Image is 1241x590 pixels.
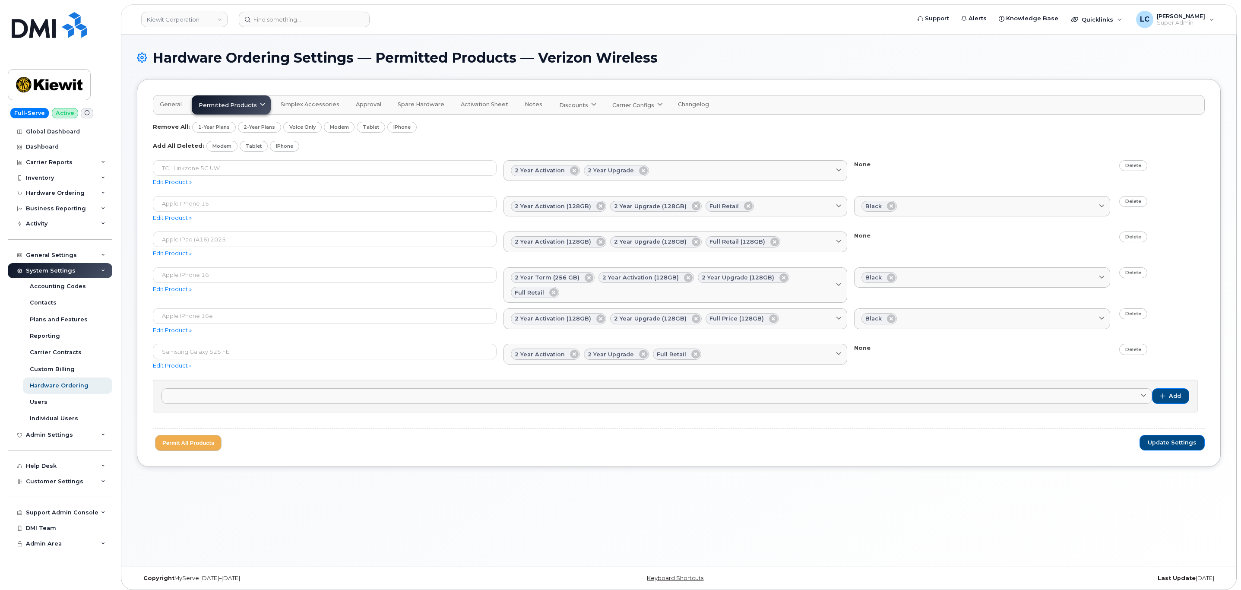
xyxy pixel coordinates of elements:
strong: Last Update [1158,575,1196,581]
a: 2 Year Activation2 Year Upgrade [503,160,847,181]
a: Delete [1119,308,1147,319]
a: 1-Year Plans [192,122,236,133]
a: 2-Year Plans [238,122,282,133]
a: Simplex Accessories [274,95,346,114]
a: Approval [349,95,388,114]
span: Carrier Configs [612,101,654,109]
a: Delete [1119,160,1147,171]
a: General [153,95,188,114]
span: 2 Year Activation (128GB) [515,202,591,210]
label: None [854,344,871,352]
a: Edit Product » [153,285,192,292]
span: Full Retail [709,202,739,210]
a: Voice Only [283,122,322,133]
a: Delete [1119,267,1147,278]
a: Tablet [357,122,385,133]
a: iPhone [387,122,417,133]
span: 2 Year Activation (128GB) [515,314,591,323]
a: Black [854,308,1110,329]
span: 2 Year Upgrade [588,166,634,174]
strong: Add All Deleted: [153,142,204,149]
a: 2 Year Activation (128GB)2 Year Upgrade (128GB)Full Retail [503,196,847,217]
strong: Copyright [143,575,174,581]
a: Black [854,267,1110,288]
a: Delete [1119,232,1147,242]
div: [DATE] [859,575,1221,582]
a: Changelog [671,95,715,114]
span: Activation Sheet [461,101,508,108]
a: Edit Product » [153,214,192,221]
span: Full Retail (128GB) [709,238,765,246]
a: Delete [1119,344,1147,355]
span: Add [1169,392,1181,400]
a: iPhone [270,141,299,152]
button: Permit All Products [155,435,222,451]
iframe: Messenger Launcher [1203,552,1235,584]
a: Modem [324,122,355,133]
a: Black [854,196,1110,217]
span: Update Settings [1148,439,1197,447]
a: Spare Hardware [391,95,451,114]
span: 2 Year Term (256 GB) [515,273,579,282]
span: Black [865,314,882,323]
span: Black [865,273,882,282]
a: 2 Year Term (256 GB)2 Year Activation (128GB)2 Year Upgrade (128GB)Full Retail [503,267,847,303]
a: Carrier Configs [605,95,668,114]
span: 2 Year Upgrade (128GB) [614,202,687,210]
a: Modem [206,141,237,152]
a: Tablet [240,141,268,152]
span: Permitted Products [199,101,257,109]
a: 2 Year Activation (128GB)2 Year Upgrade (128GB)Full Price (128GB) [503,308,847,329]
a: Permitted Products [192,95,271,114]
span: Changelog [678,101,709,108]
span: Spare Hardware [398,101,444,108]
div: MyServe [DATE]–[DATE] [137,575,498,582]
a: Notes [518,95,549,114]
h1: Hardware Ordering Settings — Permitted Products — Verizon Wireless [137,50,1221,65]
span: Discounts [559,101,588,109]
span: 2 Year Activation [515,350,565,358]
a: Edit Product » [153,327,192,333]
a: Edit Product » [153,250,192,257]
button: Update Settings [1140,435,1205,450]
span: Approval [356,101,381,108]
a: Activation Sheet [454,95,515,114]
a: 2 Year Activation2 Year UpgradeFull Retail [503,344,847,365]
strong: Remove All: [153,123,190,130]
span: Full Price (128GB) [709,314,764,323]
span: Notes [525,101,542,108]
label: None [854,160,871,168]
a: 2 Year Activation (128GB)2 Year Upgrade (128GB)Full Retail (128GB) [503,232,847,252]
button: Add [1152,388,1189,404]
a: Edit Product » [153,362,192,369]
span: 2 Year Upgrade (128GB) [614,314,687,323]
span: Black [865,202,882,210]
span: 2 Year Upgrade (128GB) [614,238,687,246]
a: Keyboard Shortcuts [647,575,703,581]
span: Full Retail [657,350,686,358]
span: General [160,101,182,108]
span: 2 Year Upgrade (128GB) [702,273,774,282]
span: 2 Year Activation (128GB) [602,273,679,282]
span: 2 Year Activation [515,166,565,174]
span: 2 Year Upgrade [588,350,634,358]
span: Simplex Accessories [281,101,339,108]
span: Full Retail [515,289,544,297]
a: Edit Product » [153,178,192,185]
label: None [854,232,871,240]
a: Delete [1119,196,1147,207]
a: Discounts [552,95,602,114]
span: 2 Year Activation (128GB) [515,238,591,246]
